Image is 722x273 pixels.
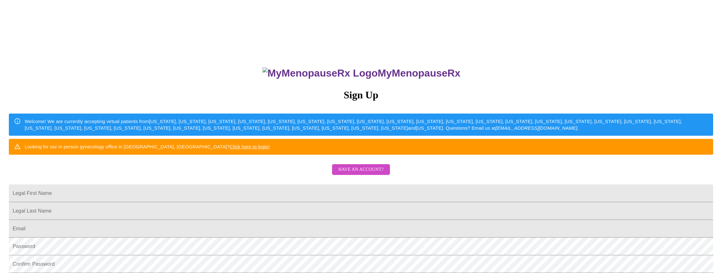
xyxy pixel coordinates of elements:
a: Have an account? [330,171,392,177]
div: Looking for our in person gynecology office in [GEOGRAPHIC_DATA], [GEOGRAPHIC_DATA]? [25,141,270,152]
a: Click here to login! [230,144,270,149]
button: Have an account? [332,164,390,175]
span: Have an account? [338,166,384,174]
img: MyMenopauseRx Logo [262,67,378,79]
div: Welcome! We are currently accepting virtual patients from [US_STATE], [US_STATE], [US_STATE], [US... [25,115,708,134]
em: [EMAIL_ADDRESS][DOMAIN_NAME] [496,125,577,131]
h3: Sign Up [9,89,713,101]
h3: MyMenopauseRx [10,67,713,79]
